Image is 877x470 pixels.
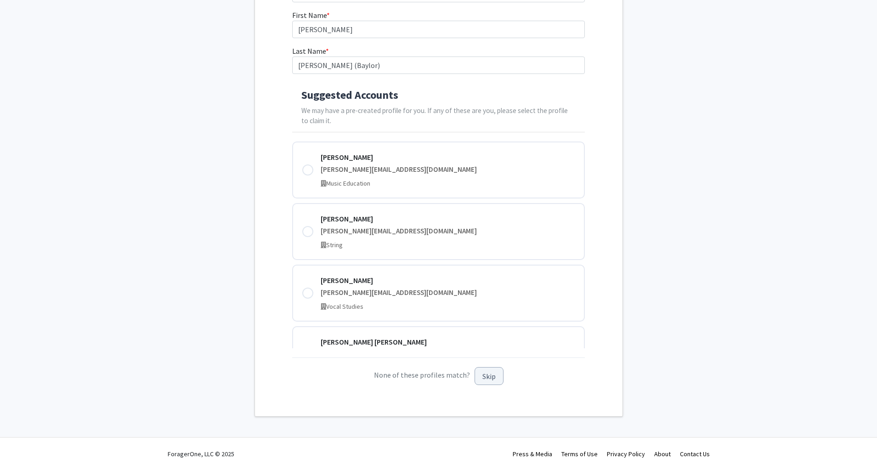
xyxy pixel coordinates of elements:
span: Last Name [292,46,326,56]
p: None of these profiles match? [292,367,585,385]
a: Privacy Policy [607,450,645,458]
div: [PERSON_NAME] [321,213,575,224]
p: We may have a pre-created profile for you. If any of these are you, please select the profile to ... [301,106,576,127]
div: [PERSON_NAME][EMAIL_ADDRESS][DOMAIN_NAME] [321,226,575,237]
button: Skip [475,367,504,385]
div: [PERSON_NAME][EMAIL_ADDRESS][DOMAIN_NAME] [321,288,575,298]
div: [PERSON_NAME] [PERSON_NAME] [321,336,575,347]
a: About [654,450,671,458]
span: Music Education [326,179,370,187]
div: [PERSON_NAME] [321,275,575,286]
a: Contact Us [680,450,710,458]
span: String [326,241,343,249]
span: Vocal Studies [326,302,363,311]
div: ForagerOne, LLC © 2025 [168,438,234,470]
iframe: Chat [7,429,39,463]
div: [PERSON_NAME] [321,152,575,163]
span: First Name [292,11,327,20]
a: Press & Media [513,450,552,458]
a: Terms of Use [561,450,598,458]
h4: Suggested Accounts [301,89,576,102]
div: [PERSON_NAME][EMAIL_ADDRESS][DOMAIN_NAME] [321,164,575,175]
